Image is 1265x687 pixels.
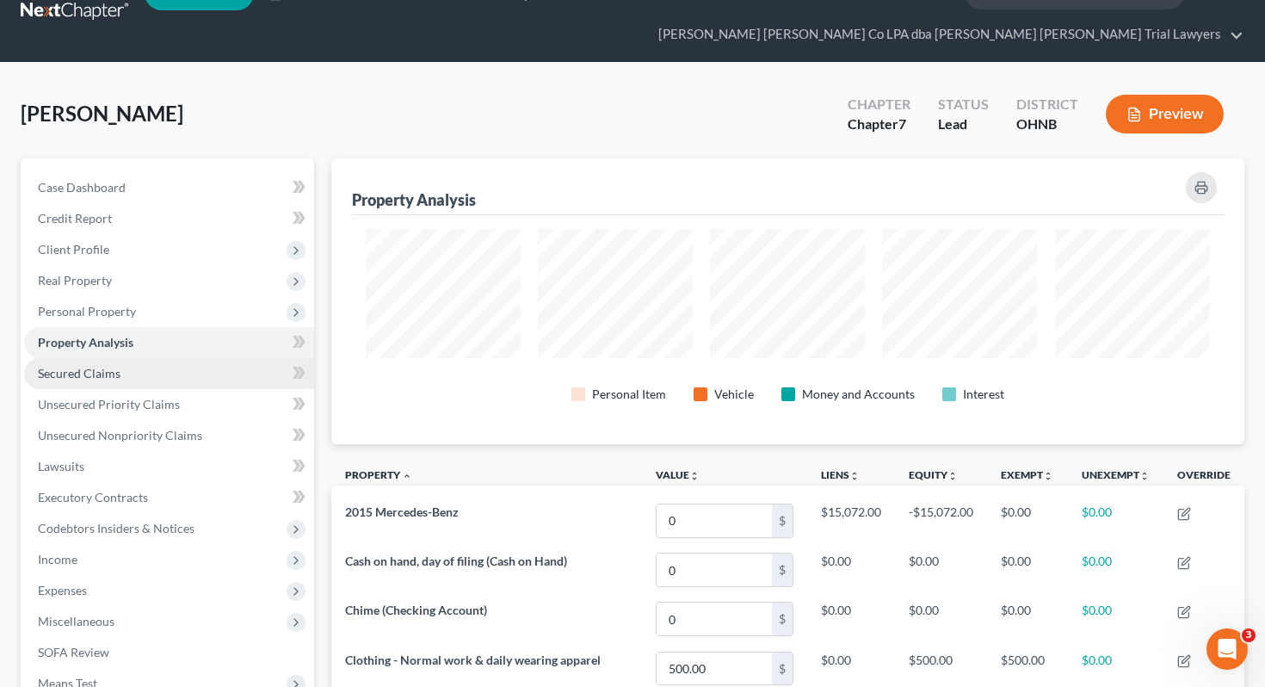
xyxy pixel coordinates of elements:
a: Valueunfold_more [656,468,700,481]
div: Chapter [848,114,910,134]
span: 7 [898,115,906,132]
a: Equityunfold_more [909,468,958,481]
div: Vehicle [714,386,754,403]
button: Preview [1106,95,1224,133]
i: unfold_more [947,471,958,481]
td: $0.00 [987,546,1068,595]
a: Exemptunfold_more [1001,468,1053,481]
a: Property Analysis [24,327,314,358]
a: Unsecured Nonpriority Claims [24,420,314,451]
div: Status [938,95,989,114]
div: $ [772,653,793,685]
input: 0.00 [657,603,772,635]
span: Miscellaneous [38,614,114,628]
span: [PERSON_NAME] [21,101,183,126]
div: District [1016,95,1078,114]
input: 0.00 [657,554,772,586]
a: Case Dashboard [24,172,314,203]
span: Clothing - Normal work & daily wearing apparel [345,653,601,667]
span: Lawsuits [38,459,84,473]
div: $ [772,554,793,586]
a: Secured Claims [24,358,314,389]
div: Money and Accounts [802,386,915,403]
div: Personal Item [592,386,666,403]
td: $0.00 [1068,546,1163,595]
a: Liensunfold_more [821,468,860,481]
i: unfold_more [689,471,700,481]
span: 2015 Mercedes-Benz [345,504,459,519]
th: Override [1163,458,1244,497]
a: Property expand_less [345,468,412,481]
i: unfold_more [1139,471,1150,481]
span: Codebtors Insiders & Notices [38,521,194,535]
a: Credit Report [24,203,314,234]
span: Real Property [38,273,112,288]
div: Lead [938,114,989,134]
i: expand_less [402,471,412,481]
a: Lawsuits [24,451,314,482]
input: 0.00 [657,504,772,537]
span: Chime (Checking Account) [345,603,487,617]
a: SOFA Review [24,637,314,668]
a: [PERSON_NAME] [PERSON_NAME] Co LPA dba [PERSON_NAME] [PERSON_NAME] Trial Lawyers [650,19,1243,50]
i: unfold_more [1043,471,1053,481]
div: OHNB [1016,114,1078,134]
span: Unsecured Priority Claims [38,397,180,412]
td: -$15,072.00 [895,496,987,545]
td: $15,072.00 [807,496,895,545]
td: $0.00 [807,546,895,595]
span: Client Profile [38,242,109,257]
div: $ [772,504,793,537]
td: $0.00 [895,546,987,595]
span: Unsecured Nonpriority Claims [38,428,202,443]
span: 3 [1242,628,1256,642]
input: 0.00 [657,653,772,685]
i: unfold_more [849,471,860,481]
div: $ [772,603,793,635]
span: Property Analysis [38,335,133,350]
span: SOFA Review [38,645,109,659]
div: Property Analysis [352,189,476,210]
td: $0.00 [1068,496,1163,545]
span: Income [38,552,77,566]
a: Unsecured Priority Claims [24,389,314,420]
a: Executory Contracts [24,482,314,513]
span: Executory Contracts [38,490,148,504]
td: $0.00 [895,595,987,644]
span: Credit Report [38,211,112,226]
span: Cash on hand, day of filing (Cash on Hand) [345,554,567,568]
div: Chapter [848,95,910,114]
td: $0.00 [987,496,1068,545]
span: Case Dashboard [38,180,126,195]
div: Interest [963,386,1004,403]
td: $0.00 [807,595,895,644]
td: $0.00 [1068,595,1163,644]
iframe: Intercom live chat [1206,628,1248,670]
span: Personal Property [38,304,136,319]
span: Expenses [38,583,87,597]
span: Secured Claims [38,366,120,381]
a: Unexemptunfold_more [1082,468,1150,481]
td: $0.00 [987,595,1068,644]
